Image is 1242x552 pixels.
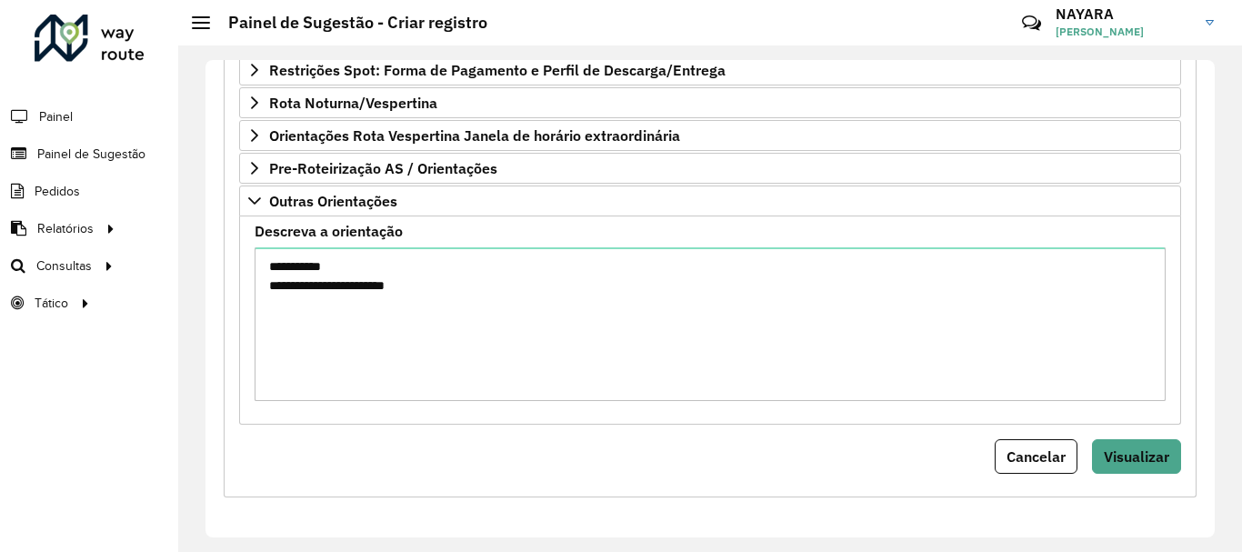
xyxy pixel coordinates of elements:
[37,145,145,164] span: Painel de Sugestão
[239,87,1181,118] a: Rota Noturna/Vespertina
[1104,447,1169,466] span: Visualizar
[255,220,403,242] label: Descreva a orientação
[35,294,68,313] span: Tático
[239,153,1181,184] a: Pre-Roteirização AS / Orientações
[35,182,80,201] span: Pedidos
[1012,4,1051,43] a: Contato Rápido
[239,186,1181,216] a: Outras Orientações
[1092,439,1181,474] button: Visualizar
[269,194,397,208] span: Outras Orientações
[269,128,680,143] span: Orientações Rota Vespertina Janela de horário extraordinária
[1056,24,1192,40] span: [PERSON_NAME]
[1056,5,1192,23] h3: NAYARA
[269,95,437,110] span: Rota Noturna/Vespertina
[210,13,487,33] h2: Painel de Sugestão - Criar registro
[239,55,1181,85] a: Restrições Spot: Forma de Pagamento e Perfil de Descarga/Entrega
[269,161,497,176] span: Pre-Roteirização AS / Orientações
[269,63,726,77] span: Restrições Spot: Forma de Pagamento e Perfil de Descarga/Entrega
[1007,447,1066,466] span: Cancelar
[239,216,1181,425] div: Outras Orientações
[36,256,92,276] span: Consultas
[995,439,1077,474] button: Cancelar
[37,219,94,238] span: Relatórios
[239,120,1181,151] a: Orientações Rota Vespertina Janela de horário extraordinária
[39,107,73,126] span: Painel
